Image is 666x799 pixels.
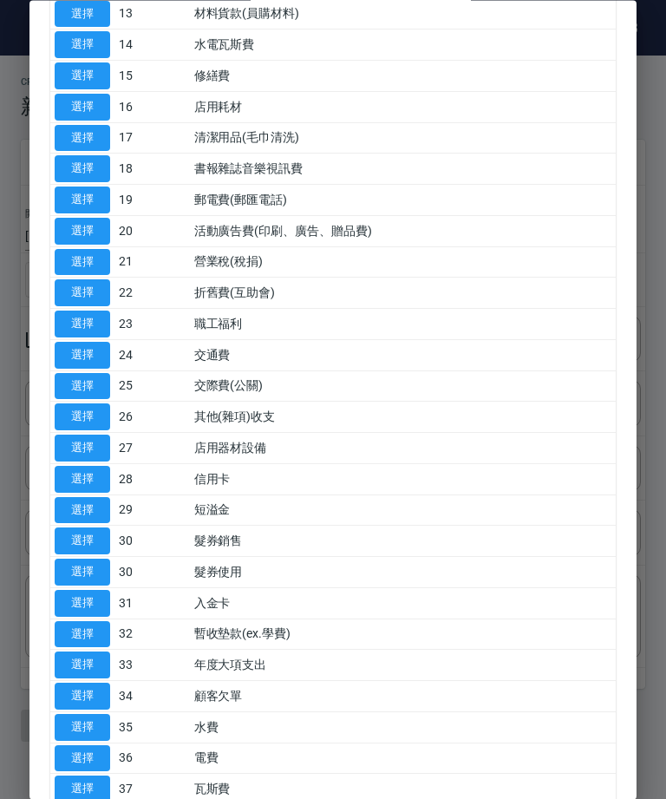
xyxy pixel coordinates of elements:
[55,32,110,59] button: 選擇
[55,466,110,493] button: 選擇
[55,590,110,617] button: 選擇
[114,526,190,557] td: 30
[55,745,110,772] button: 選擇
[190,526,616,557] td: 髮券銷售
[114,247,190,278] td: 21
[55,94,110,121] button: 選擇
[190,402,616,433] td: 其他(雜項)收支
[190,92,616,123] td: 店用耗材
[55,125,110,152] button: 選擇
[114,216,190,247] td: 20
[55,497,110,524] button: 選擇
[190,61,616,92] td: 修繕費
[114,433,190,464] td: 27
[114,619,190,651] td: 32
[114,29,190,61] td: 14
[114,464,190,495] td: 28
[190,495,616,527] td: 短溢金
[55,280,110,307] button: 選擇
[190,588,616,619] td: 入金卡
[190,681,616,712] td: 顧客欠單
[190,650,616,681] td: 年度大項支出
[114,185,190,216] td: 19
[114,309,190,340] td: 23
[190,185,616,216] td: 郵電費(郵匯電話)
[55,373,110,400] button: 選擇
[190,29,616,61] td: 水電瓦斯費
[55,311,110,338] button: 選擇
[114,61,190,92] td: 15
[190,371,616,403] td: 交際費(公關)
[114,588,190,619] td: 31
[190,309,616,340] td: 職工福利
[114,154,190,185] td: 18
[114,371,190,403] td: 25
[114,278,190,309] td: 22
[190,743,616,775] td: 電費
[114,743,190,775] td: 36
[190,619,616,651] td: 暫收墊款(ex.學費)
[190,278,616,309] td: 折舊費(互助會)
[114,650,190,681] td: 33
[55,404,110,431] button: 選擇
[114,123,190,154] td: 17
[190,247,616,278] td: 營業稅(稅捐)
[114,402,190,433] td: 26
[114,557,190,588] td: 30
[190,712,616,743] td: 水費
[190,557,616,588] td: 髮券使用
[114,92,190,123] td: 16
[114,340,190,371] td: 24
[190,464,616,495] td: 信用卡
[55,714,110,741] button: 選擇
[55,560,110,586] button: 選擇
[190,154,616,185] td: 書報雜誌音樂視訊費
[190,340,616,371] td: 交通費
[55,436,110,462] button: 選擇
[55,342,110,369] button: 選擇
[190,433,616,464] td: 店用器材設備
[55,218,110,245] button: 選擇
[55,156,110,183] button: 選擇
[55,621,110,648] button: 選擇
[190,216,616,247] td: 活動廣告費(印刷、廣告、贈品費)
[55,187,110,214] button: 選擇
[190,123,616,154] td: 清潔用品(毛巾清洗)
[55,249,110,276] button: 選擇
[55,1,110,28] button: 選擇
[55,684,110,711] button: 選擇
[55,63,110,90] button: 選擇
[55,528,110,555] button: 選擇
[114,712,190,743] td: 35
[55,652,110,679] button: 選擇
[114,681,190,712] td: 34
[114,495,190,527] td: 29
